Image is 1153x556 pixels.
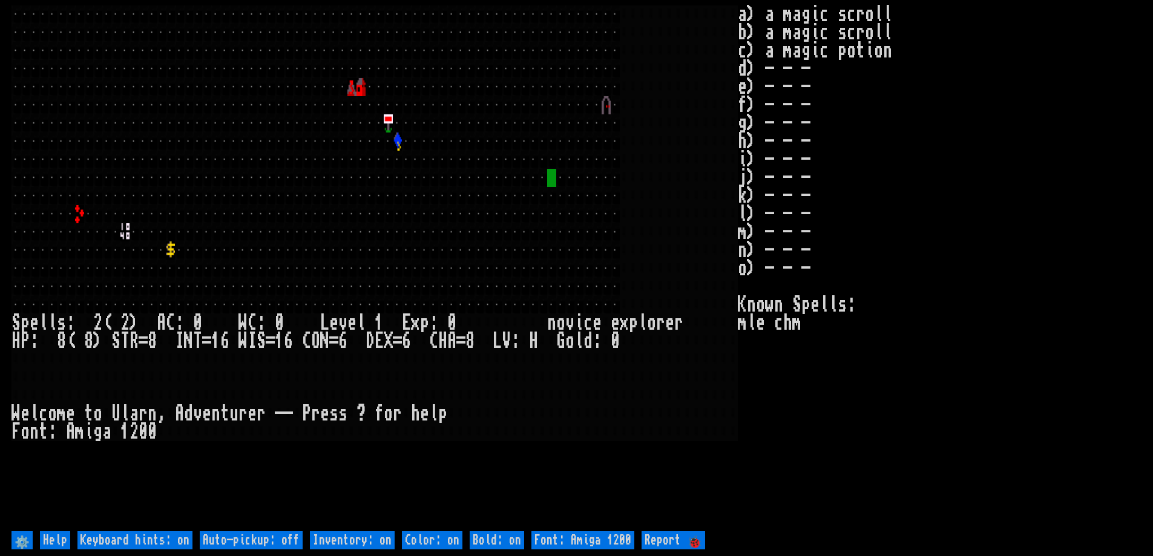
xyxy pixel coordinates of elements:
div: - [284,405,293,423]
div: N [320,332,329,350]
div: 0 [275,314,284,332]
div: 0 [139,423,148,441]
div: L [320,314,329,332]
div: V [502,332,511,350]
div: n [30,423,39,441]
div: r [238,405,248,423]
div: l [120,405,130,423]
div: o [21,423,30,441]
div: r [257,405,266,423]
div: = [329,332,338,350]
div: ( [102,314,111,332]
div: 2 [120,314,130,332]
div: : [66,314,75,332]
div: g [93,423,102,441]
div: : [48,423,57,441]
div: s [329,405,338,423]
div: ) [130,314,139,332]
div: p [420,314,429,332]
div: C [429,332,438,350]
div: n [148,405,157,423]
div: = [202,332,211,350]
div: U [111,405,120,423]
div: l [429,405,438,423]
input: Auto-pickup: off [200,531,303,549]
div: t [220,405,229,423]
div: x [620,314,629,332]
div: H [438,332,447,350]
div: e [320,405,329,423]
div: r [656,314,665,332]
div: m [57,405,66,423]
div: F [11,423,21,441]
div: 1 [375,314,384,332]
div: W [238,332,248,350]
div: G [556,332,565,350]
div: r [393,405,402,423]
div: L [493,332,502,350]
div: 6 [284,332,293,350]
div: : [511,332,520,350]
div: p [21,314,30,332]
div: A [175,405,184,423]
div: o [556,314,565,332]
div: O [311,332,320,350]
div: = [456,332,465,350]
input: Font: Amiga 1200 [531,531,634,549]
div: 6 [220,332,229,350]
div: : [257,314,266,332]
div: S [11,314,21,332]
input: Keyboard hints: on [77,531,192,549]
input: ⚙️ [11,531,33,549]
div: ) [93,332,102,350]
div: 0 [447,314,456,332]
div: N [184,332,193,350]
div: e [21,405,30,423]
div: e [66,405,75,423]
div: r [139,405,148,423]
div: 8 [84,332,93,350]
div: v [565,314,574,332]
div: A [447,332,456,350]
div: P [21,332,30,350]
div: t [84,405,93,423]
div: o [93,405,102,423]
div: h [411,405,420,423]
input: Inventory: on [310,531,395,549]
div: = [393,332,402,350]
div: 0 [193,314,202,332]
div: I [248,332,257,350]
div: : [593,332,602,350]
div: l [30,405,39,423]
div: R [130,332,139,350]
div: ? [356,405,366,423]
div: r [311,405,320,423]
div: 0 [611,332,620,350]
input: Help [40,531,70,549]
div: s [338,405,347,423]
div: I [175,332,184,350]
div: o [384,405,393,423]
div: 1 [275,332,284,350]
div: E [375,332,384,350]
div: E [402,314,411,332]
div: W [238,314,248,332]
div: o [647,314,656,332]
div: c [39,405,48,423]
div: 0 [148,423,157,441]
div: C [302,332,311,350]
div: r [674,314,683,332]
div: 2 [93,314,102,332]
div: 8 [57,332,66,350]
stats: a) a magic scroll b) a magic scroll c) a magic potion d) - - - e) - - - f) - - - g) - - - h) - - ... [738,5,1142,528]
div: e [611,314,620,332]
input: Color: on [402,531,462,549]
div: 6 [402,332,411,350]
div: S [257,332,266,350]
div: A [157,314,166,332]
div: H [11,332,21,350]
div: o [565,332,574,350]
div: 1 [211,332,220,350]
div: H [529,332,538,350]
div: T [120,332,130,350]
